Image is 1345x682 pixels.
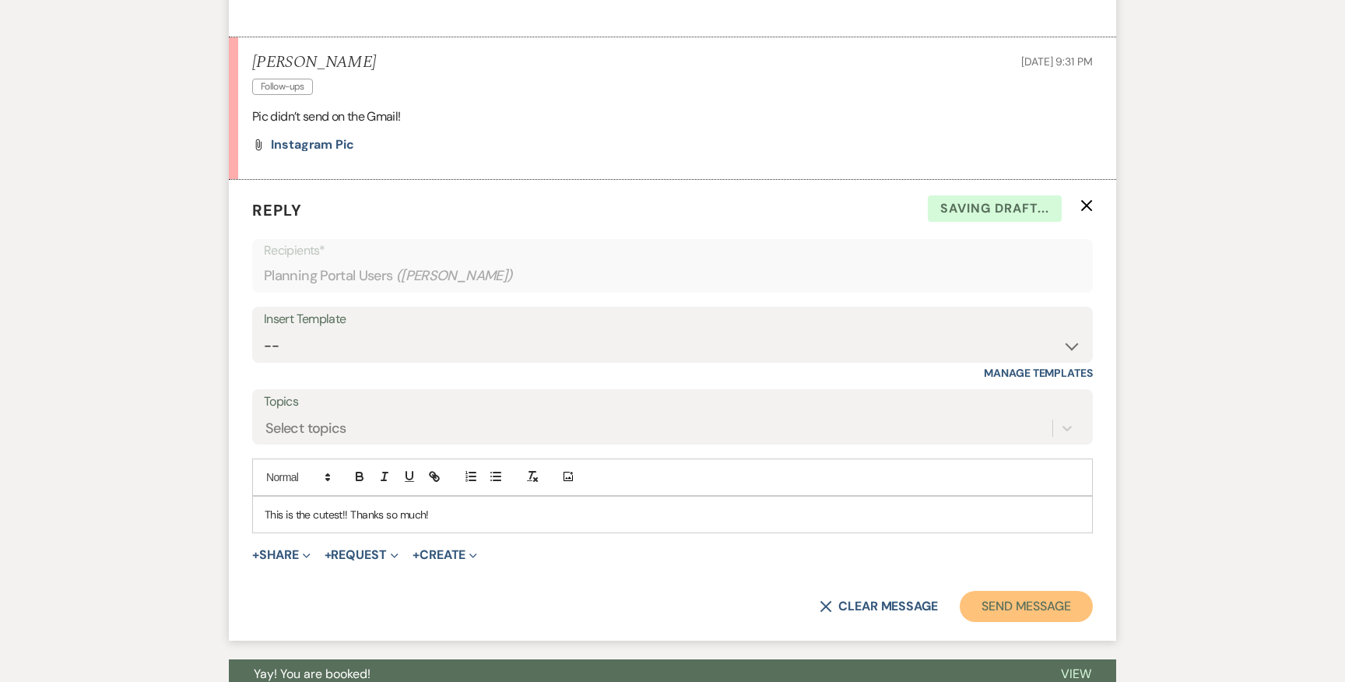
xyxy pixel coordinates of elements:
button: Clear message [820,600,938,613]
div: Insert Template [264,308,1081,331]
span: ( [PERSON_NAME] ) [396,265,513,287]
a: Instagram Pic [271,139,354,151]
div: Planning Portal Users [264,261,1081,291]
button: Share [252,549,311,561]
button: Send Message [960,591,1093,622]
span: + [252,549,259,561]
span: [DATE] 9:31 PM [1021,54,1093,69]
span: + [413,549,420,561]
div: Select topics [265,417,346,438]
button: Request [325,549,399,561]
span: + [325,549,332,561]
label: Topics [264,391,1081,413]
p: This is the cutest!! Thanks so much! [265,506,1080,523]
span: Yay! You are booked! [254,666,370,682]
p: Pic didn’t send on the Gmail! [252,107,1093,127]
span: View [1061,666,1091,682]
span: Saving draft... [928,195,1062,222]
a: Manage Templates [984,366,1093,380]
h5: [PERSON_NAME] [252,53,376,72]
span: Follow-ups [252,79,313,95]
p: Recipients* [264,241,1081,261]
span: Instagram Pic [271,136,354,153]
button: Create [413,549,477,561]
span: Reply [252,200,302,220]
